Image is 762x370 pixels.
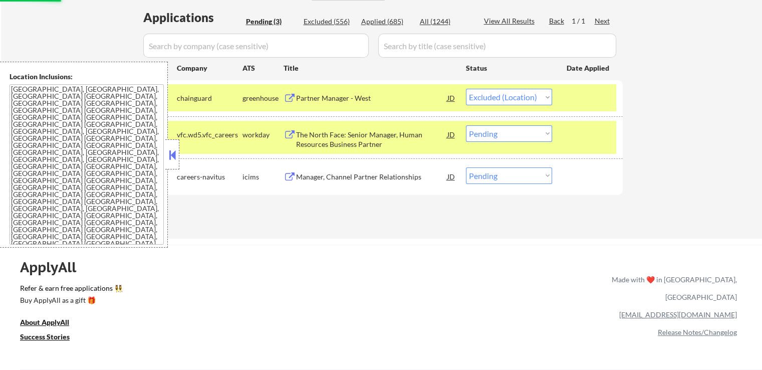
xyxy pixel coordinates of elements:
[572,16,595,26] div: 1 / 1
[20,332,83,344] a: Success Stories
[143,34,369,58] input: Search by company (case sensitive)
[284,63,456,73] div: Title
[608,271,737,306] div: Made with ❤️ in [GEOGRAPHIC_DATA], [GEOGRAPHIC_DATA]
[143,12,242,24] div: Applications
[10,72,164,82] div: Location Inclusions:
[20,285,402,295] a: Refer & earn free applications 👯‍♀️
[177,172,242,182] div: careers-navitus
[296,130,447,149] div: The North Face: Senior Manager, Human Resources Business Partner
[658,328,737,336] a: Release Notes/Changelog
[20,297,120,304] div: Buy ApplyAll as a gift 🎁
[242,172,284,182] div: icims
[177,93,242,103] div: chainguard
[549,16,565,26] div: Back
[446,125,456,143] div: JD
[242,93,284,103] div: greenhouse
[242,130,284,140] div: workday
[466,59,552,77] div: Status
[20,318,69,326] u: About ApplyAll
[361,17,411,27] div: Applied (685)
[296,93,447,103] div: Partner Manager - West
[177,130,242,140] div: vfc.wd5.vfc_careers
[446,167,456,186] div: JD
[20,332,70,341] u: Success Stories
[20,259,88,276] div: ApplyAll
[296,172,447,182] div: Manager, Channel Partner Relationships
[484,16,538,26] div: View All Results
[20,317,83,330] a: About ApplyAll
[446,89,456,107] div: JD
[242,63,284,73] div: ATS
[420,17,470,27] div: All (1244)
[177,63,242,73] div: Company
[304,17,354,27] div: Excluded (556)
[619,310,737,319] a: [EMAIL_ADDRESS][DOMAIN_NAME]
[246,17,296,27] div: Pending (3)
[567,63,611,73] div: Date Applied
[595,16,611,26] div: Next
[20,295,120,308] a: Buy ApplyAll as a gift 🎁
[378,34,616,58] input: Search by title (case sensitive)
